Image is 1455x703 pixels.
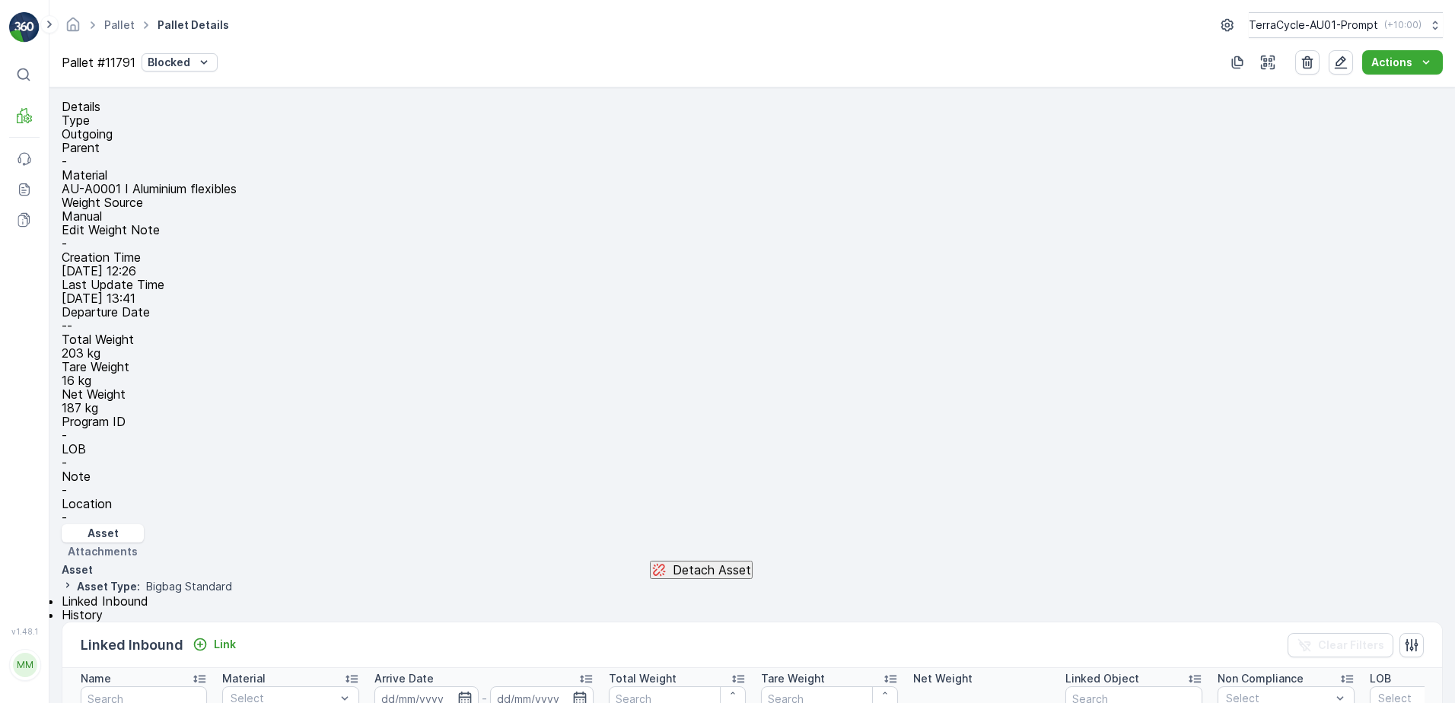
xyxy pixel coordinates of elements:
button: MM [9,639,40,691]
p: Edit Weight Note [62,223,1443,237]
img: logo [9,12,40,43]
p: Material [222,671,266,686]
p: ( +10:00 ) [1384,19,1422,31]
p: Weight Source [62,196,1443,209]
p: Actions [1371,55,1412,70]
p: Asset [62,562,93,577]
span: Asset Type : [77,579,140,594]
p: Creation Time [62,250,1443,264]
p: Total Weight [62,332,1443,346]
button: Blocked [142,53,218,72]
p: Total Weight [609,671,677,686]
p: TerraCycle-AU01-Prompt [1249,17,1378,33]
p: Details [62,100,100,113]
p: Departure Date [62,305,1443,319]
p: Location [62,497,1443,511]
p: Link [214,637,236,652]
p: Program ID [62,415,1443,428]
p: [DATE] 13:41 [62,291,1443,305]
button: Actions [1362,50,1443,75]
p: Non Compliance [1218,671,1304,686]
p: Clear Filters [1318,638,1384,653]
p: LOB [62,442,1443,456]
p: Net Weight [913,671,973,686]
p: Outgoing [62,127,1443,141]
p: - [62,483,1443,497]
p: - [62,428,1443,442]
p: Note [62,469,1443,483]
a: Pallet [104,18,135,31]
span: History [62,607,103,622]
p: Attachments [68,544,138,559]
p: Type [62,113,1443,127]
p: - [62,237,1443,250]
p: Tare Weight [761,671,825,686]
span: Linked Inbound [62,593,148,609]
p: Asset [88,526,119,541]
p: AU-A0001 I Aluminium flexibles [62,182,1443,196]
p: [DATE] 12:26 [62,264,1443,278]
p: Blocked [148,55,190,70]
p: 187 kg [62,401,1443,415]
span: Pallet Details [154,17,232,33]
p: Tare Weight [62,360,1443,374]
p: 16 kg [62,374,1443,387]
p: Material [62,168,1443,182]
p: Linked Object [1065,671,1139,686]
span: Bigbag Standard [146,579,232,594]
a: Homepage [65,22,81,35]
span: v 1.48.1 [9,627,40,636]
p: Parent [62,141,1443,154]
button: Link [186,635,242,654]
div: MM [13,653,37,677]
p: Last Update Time [62,278,1443,291]
p: Manual [62,209,1443,223]
p: - [62,511,1443,524]
button: Detach Asset [650,561,753,579]
p: 203 kg [62,346,1443,360]
p: Pallet #11791 [62,56,135,69]
p: Arrive Date [374,671,434,686]
p: -- [62,319,1443,332]
p: - [62,456,1443,469]
p: Name [81,671,111,686]
p: Net Weight [62,387,1443,401]
p: Detach Asset [673,563,751,577]
button: Clear Filters [1288,633,1393,657]
p: Linked Inbound [81,635,183,656]
p: - [62,154,1443,168]
button: TerraCycle-AU01-Prompt(+10:00) [1249,12,1443,38]
p: LOB [1370,671,1391,686]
